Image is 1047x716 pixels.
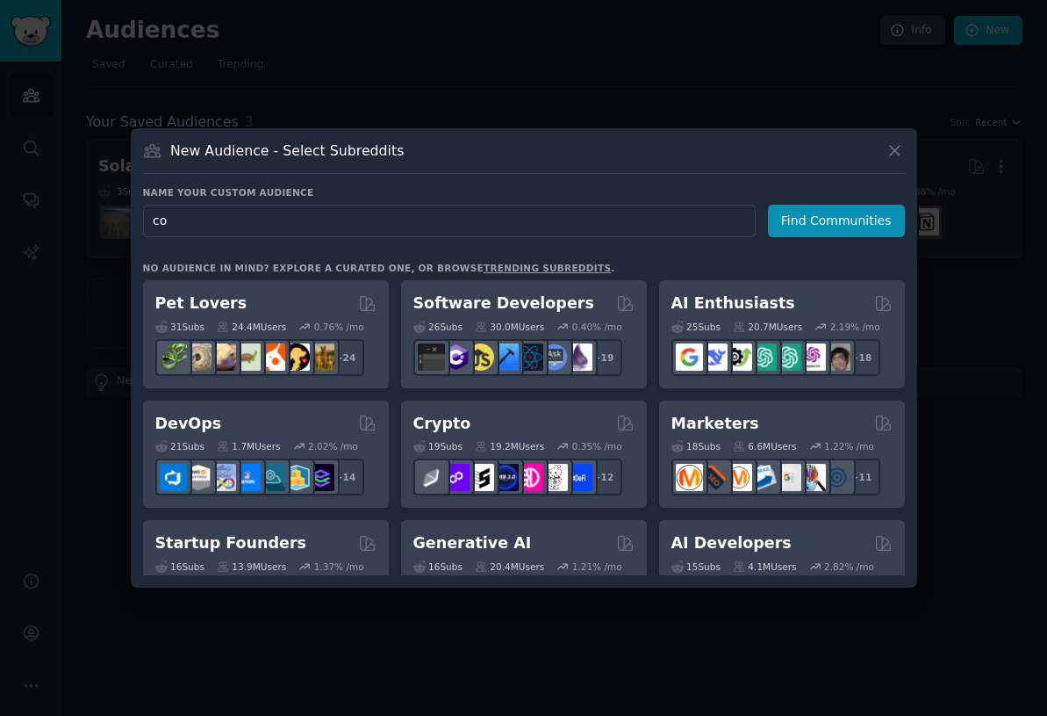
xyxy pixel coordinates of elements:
h2: Pet Lovers [155,293,247,315]
div: + 11 [843,459,880,495]
img: defiblockchain [516,464,543,491]
h2: Startup Founders [155,532,306,554]
div: 0.40 % /mo [572,321,622,333]
div: No audience in mind? Explore a curated one, or browse . [143,262,615,274]
div: + 24 [327,339,364,376]
div: 6.6M Users [733,440,797,452]
div: 2.19 % /mo [830,321,880,333]
div: 20.4M Users [475,561,544,573]
h3: New Audience - Select Subreddits [170,141,404,160]
img: DevOpsLinks [233,464,261,491]
h2: DevOps [155,413,222,435]
div: 25 Sub s [671,321,721,333]
img: learnjavascript [467,344,494,371]
img: CryptoNews [541,464,568,491]
img: software [418,344,445,371]
img: AWS_Certified_Experts [184,464,212,491]
div: 15 Sub s [671,561,721,573]
div: 4.1M Users [733,561,797,573]
img: content_marketing [676,464,703,491]
img: AskMarketing [725,464,752,491]
img: ArtificalIntelligence [823,344,850,371]
div: 19 Sub s [413,440,463,452]
div: 19.2M Users [475,440,544,452]
div: + 14 [327,459,364,495]
img: reactnative [516,344,543,371]
img: platformengineering [258,464,285,491]
div: 1.37 % /mo [314,561,364,573]
h3: Name your custom audience [143,186,905,199]
div: + 12 [585,459,622,495]
div: 13.9M Users [217,561,286,573]
div: + 19 [585,339,622,376]
img: OpenAIDev [799,344,826,371]
img: defi_ [565,464,592,491]
h2: AI Enthusiasts [671,293,795,315]
input: Pick a short name, like "Digital Marketers" or "Movie-Goers" [143,205,756,237]
img: ethstaker [467,464,494,491]
div: 2.82 % /mo [824,561,874,573]
div: + 18 [843,339,880,376]
div: 1.22 % /mo [824,440,874,452]
a: trending subreddits [484,263,611,273]
img: bigseo [700,464,728,491]
div: 31 Sub s [155,321,204,333]
h2: Software Developers [413,293,594,315]
div: 16 Sub s [413,561,463,573]
img: dogbreed [307,344,334,371]
h2: AI Developers [671,532,792,554]
img: azuredevops [160,464,187,491]
img: aws_cdk [283,464,310,491]
img: AItoolsCatalog [725,344,752,371]
h2: Generative AI [413,532,532,554]
div: 18 Sub s [671,440,721,452]
img: PlatformEngineers [307,464,334,491]
div: 0.35 % /mo [572,440,622,452]
img: ballpython [184,344,212,371]
img: chatgpt_prompts_ [774,344,801,371]
img: cockatiel [258,344,285,371]
img: chatgpt_promptDesign [749,344,777,371]
img: elixir [565,344,592,371]
div: 24.4M Users [217,321,286,333]
div: 2.02 % /mo [308,440,358,452]
img: GoogleGeminiAI [676,344,703,371]
img: leopardgeckos [209,344,236,371]
img: herpetology [160,344,187,371]
h2: Crypto [413,413,471,435]
img: googleads [774,464,801,491]
img: web3 [491,464,519,491]
div: 26 Sub s [413,321,463,333]
div: 16 Sub s [155,561,204,573]
img: Emailmarketing [749,464,777,491]
img: DeepSeek [700,344,728,371]
img: PetAdvice [283,344,310,371]
img: AskComputerScience [541,344,568,371]
img: Docker_DevOps [209,464,236,491]
div: 1.21 % /mo [572,561,622,573]
div: 0.76 % /mo [314,321,364,333]
h2: Marketers [671,413,759,435]
button: Find Communities [768,205,905,237]
div: 20.7M Users [733,321,802,333]
img: OnlineMarketing [823,464,850,491]
div: 1.7M Users [217,440,281,452]
img: MarketingResearch [799,464,826,491]
img: iOSProgramming [491,344,519,371]
img: csharp [442,344,470,371]
img: 0xPolygon [442,464,470,491]
img: ethfinance [418,464,445,491]
div: 30.0M Users [475,321,544,333]
div: 21 Sub s [155,440,204,452]
img: turtle [233,344,261,371]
